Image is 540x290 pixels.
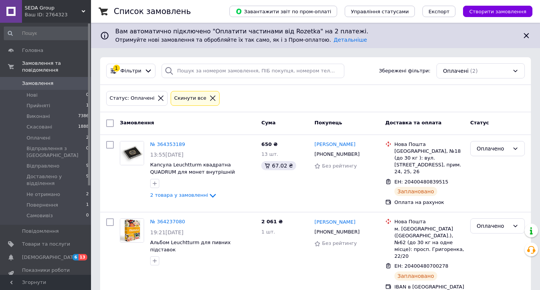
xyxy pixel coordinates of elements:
[27,173,86,187] span: Доставлено у відділення
[394,263,448,269] span: ЕН: 20400480700278
[150,229,184,235] span: 19:21[DATE]
[27,92,38,99] span: Нові
[113,64,120,71] div: 1
[86,163,89,169] span: 9
[27,145,86,159] span: Відправлення з [GEOGRAPHIC_DATA]
[394,141,464,148] div: Нова Пошта
[443,67,469,75] span: Оплачені
[27,191,60,198] span: Не отримано
[469,9,526,14] span: Створити замовлення
[394,199,464,206] div: Оплата на рахунок
[422,6,456,17] button: Експорт
[394,218,464,225] div: Нова Пошта
[229,6,337,17] button: Завантажити звіт по пром-оплаті
[27,163,60,169] span: Відправлено
[86,173,89,187] span: 9
[120,141,144,165] img: Фото товару
[261,151,278,157] span: 13 шт.
[27,135,50,141] span: Оплачені
[86,202,89,208] span: 1
[477,222,509,230] div: Оплачено
[162,64,344,78] input: Пошук за номером замовлення, ПІБ покупця, номером телефону, Email, номером накладної
[22,254,78,261] span: [DEMOGRAPHIC_DATA]
[86,212,89,219] span: 0
[27,202,58,208] span: Повернення
[394,271,437,281] div: Заплановано
[121,67,141,75] span: Фільтри
[173,94,208,102] div: Cкинути все
[394,187,437,196] div: Заплановано
[470,68,478,74] span: (2)
[120,120,154,125] span: Замовлення
[313,227,361,237] div: [PHONE_NUMBER]
[4,27,89,40] input: Пошук
[313,149,361,159] div: [PHONE_NUMBER]
[150,141,185,147] a: № 364353189
[25,5,82,11] span: SEDA Group
[86,135,89,141] span: 2
[477,144,509,153] div: Оплачено
[150,219,185,224] a: № 364237080
[261,219,283,224] span: 2 061 ₴
[322,240,357,246] span: Без рейтингу
[463,6,532,17] button: Створити замовлення
[345,6,415,17] button: Управління статусами
[22,241,70,248] span: Товари та послуги
[235,8,331,15] span: Завантажити звіт по пром-оплаті
[25,11,91,18] div: Ваш ID: 2764323
[261,161,296,170] div: 67.02 ₴
[22,80,53,87] span: Замовлення
[314,141,355,148] a: [PERSON_NAME]
[78,124,89,130] span: 1888
[314,219,355,226] a: [PERSON_NAME]
[394,226,464,260] div: м. [GEOGRAPHIC_DATA] ([GEOGRAPHIC_DATA].), №62 (до 30 кг на одне місце): просп. Григоренка, 22/20
[86,102,89,109] span: 1
[322,163,357,169] span: Без рейтингу
[261,141,278,147] span: 650 ₴
[27,113,50,120] span: Виконані
[120,219,144,242] img: Фото товару
[394,148,464,176] div: [GEOGRAPHIC_DATA], №18 (до 30 кг ): вул. [STREET_ADDRESS], прим. 24, 25, 26
[470,120,489,125] span: Статус
[379,67,430,75] span: Збережені фільтри:
[120,218,144,243] a: Фото товару
[108,94,156,102] div: Статус: Оплачені
[22,60,91,74] span: Замовлення та повідомлення
[261,120,275,125] span: Cума
[455,8,532,14] a: Створити замовлення
[150,240,231,252] a: Альбом Leuchtturm для пивних підставок
[22,228,59,235] span: Повідомлення
[150,152,184,158] span: 13:55[DATE]
[150,192,208,198] span: 2 товара у замовленні
[385,120,441,125] span: Доставка та оплата
[150,162,235,182] a: Капсула Leuchtturm квадратна QUADRUM для монет внутрішній діаметр 37мм.
[114,7,191,16] h1: Список замовлень
[115,37,367,43] span: Отримуйте нові замовлення та обробляйте їх так само, як і з Пром-оплатою.
[429,9,450,14] span: Експорт
[394,179,448,185] span: ЕН: 20400480839515
[86,191,89,198] span: 2
[115,27,516,36] span: Вам автоматично підключено "Оплатити частинами від Rozetka" на 2 платежі.
[22,267,70,281] span: Показники роботи компанії
[72,254,78,260] span: 6
[22,47,43,54] span: Головна
[86,145,89,159] span: 0
[351,9,409,14] span: Управління статусами
[150,192,217,198] a: 2 товара у замовленні
[78,113,89,120] span: 7386
[27,124,52,130] span: Скасовані
[334,37,367,43] a: Детальніше
[314,120,342,125] span: Покупець
[261,229,275,235] span: 1 шт.
[86,92,89,99] span: 0
[78,254,87,260] span: 13
[27,102,50,109] span: Прийняті
[27,212,53,219] span: Самовивіз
